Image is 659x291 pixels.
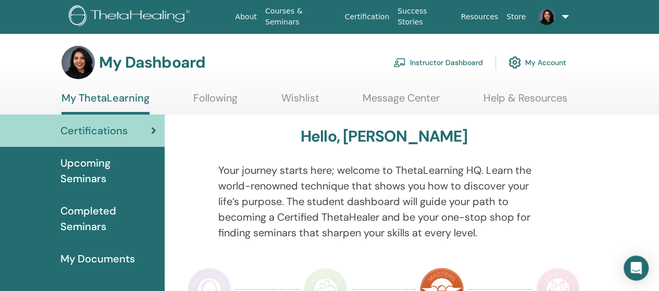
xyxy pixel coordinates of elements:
span: Upcoming Seminars [60,155,156,186]
a: Store [502,7,530,27]
a: Message Center [363,92,440,112]
a: Help & Resources [483,92,567,112]
h3: My Dashboard [99,53,205,72]
div: Open Intercom Messenger [624,256,649,281]
img: default.jpg [538,8,555,25]
a: My ThetaLearning [61,92,150,115]
a: Instructor Dashboard [393,51,483,74]
a: My Account [508,51,566,74]
p: Your journey starts here; welcome to ThetaLearning HQ. Learn the world-renowned technique that sh... [218,162,550,241]
a: About [231,7,261,27]
img: chalkboard-teacher.svg [393,58,406,67]
span: My Documents [60,251,135,267]
a: Success Stories [393,2,456,32]
span: Completed Seminars [60,203,156,234]
img: cog.svg [508,54,521,71]
a: Resources [457,7,503,27]
h3: Hello, [PERSON_NAME] [301,127,467,146]
a: Certification [341,7,393,27]
img: logo.png [69,5,193,29]
img: default.jpg [61,46,95,79]
a: Following [193,92,238,112]
span: Certifications [60,123,128,138]
a: Courses & Seminars [261,2,341,32]
a: Wishlist [281,92,319,112]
